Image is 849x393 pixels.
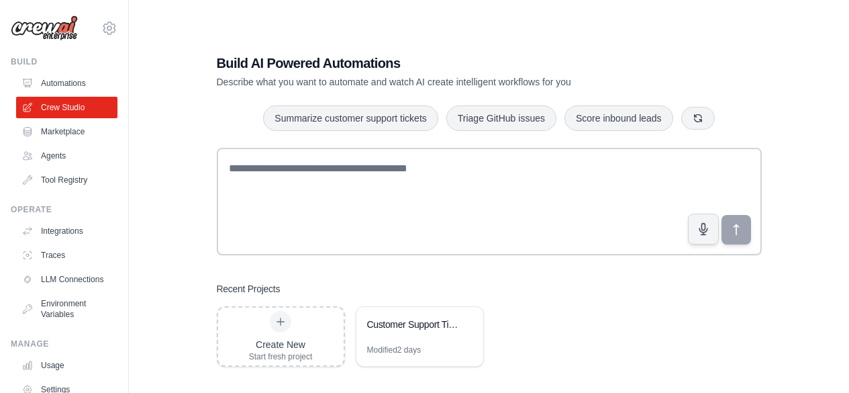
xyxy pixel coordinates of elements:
[16,293,117,325] a: Environment Variables
[16,145,117,167] a: Agents
[217,54,668,73] h1: Build AI Powered Automations
[681,107,715,130] button: Get new suggestions
[11,56,117,67] div: Build
[688,214,719,245] button: Click to speak your automation idea
[16,245,117,266] a: Traces
[367,318,459,331] div: Customer Support Ticket Automation
[249,338,313,351] div: Create New
[16,355,117,376] a: Usage
[446,105,556,131] button: Triage GitHub issues
[11,339,117,349] div: Manage
[564,105,673,131] button: Score inbound leads
[16,97,117,118] a: Crew Studio
[249,351,313,362] div: Start fresh project
[16,73,117,94] a: Automations
[217,282,281,296] h3: Recent Projects
[217,75,668,89] p: Describe what you want to automate and watch AI create intelligent workflows for you
[263,105,438,131] button: Summarize customer support tickets
[16,169,117,191] a: Tool Registry
[367,345,421,355] div: Modified 2 days
[16,220,117,242] a: Integrations
[11,204,117,215] div: Operate
[16,269,117,290] a: LLM Connections
[11,15,78,41] img: Logo
[16,121,117,142] a: Marketplace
